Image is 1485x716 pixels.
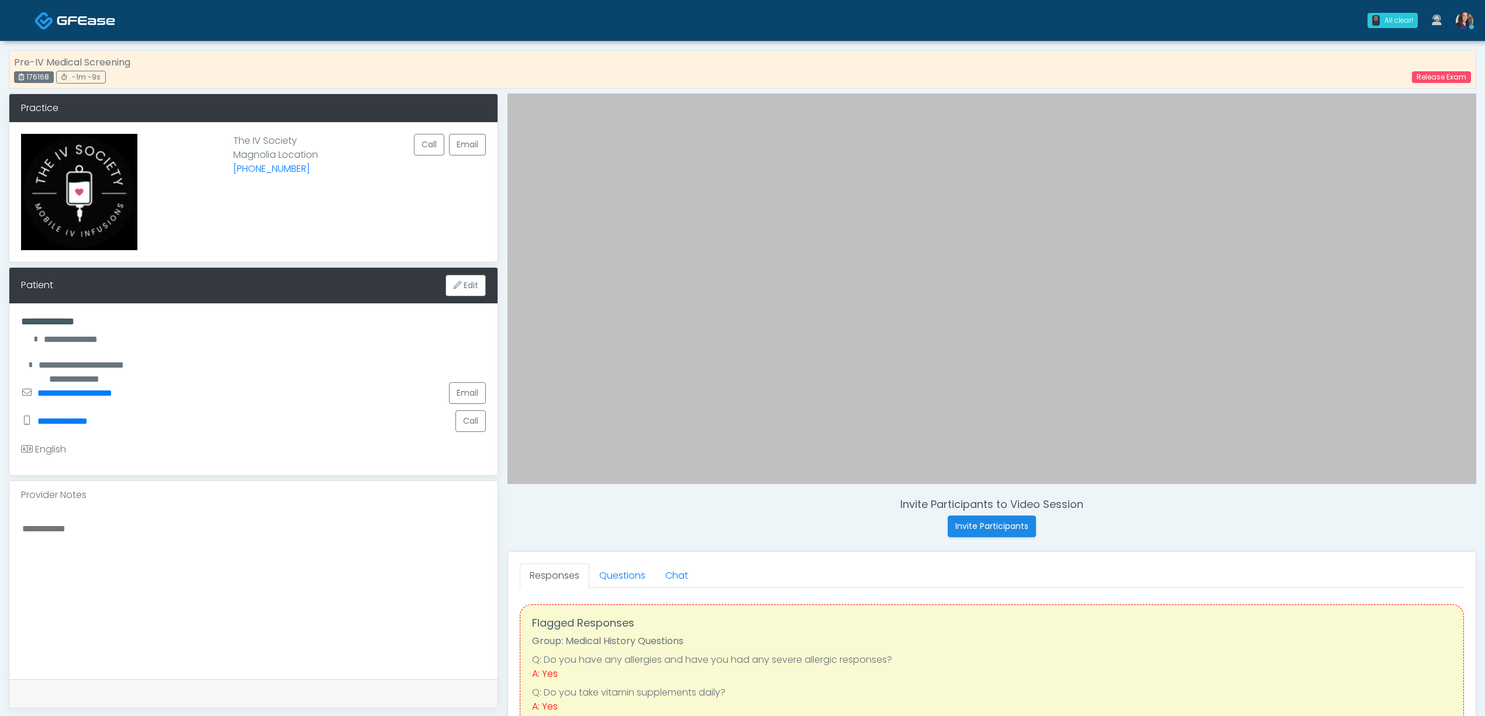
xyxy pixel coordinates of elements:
[14,71,54,83] div: 176168
[57,15,115,26] img: Docovia
[1360,8,1425,33] a: 0 All clear!
[21,442,66,456] div: English
[233,162,310,175] a: [PHONE_NUMBER]
[414,134,444,155] button: Call
[21,278,53,292] div: Patient
[589,563,655,588] a: Questions
[532,634,683,648] strong: Group: Medical History Questions
[948,516,1036,537] button: Invite Participants
[520,563,589,588] a: Responses
[34,11,54,30] img: Docovia
[72,72,101,82] span: -1m -9s
[532,667,1452,681] div: A: Yes
[532,617,1452,629] h4: Flagged Responses
[233,134,318,241] p: The IV Society Magnolia Location
[507,498,1476,511] h4: Invite Participants to Video Session
[449,134,486,155] a: Email
[532,700,1452,714] div: A: Yes
[9,94,498,122] div: Practice
[1412,71,1471,83] a: Release Exam
[1372,15,1380,26] div: 0
[449,382,486,404] a: Email
[445,275,486,296] button: Edit
[34,1,115,39] a: Docovia
[455,410,486,432] button: Call
[9,5,44,40] button: Open LiveChat chat widget
[1384,15,1413,26] div: All clear!
[532,686,1452,700] li: Q: Do you take vitamin supplements daily?
[655,563,698,588] a: Chat
[532,653,1452,667] li: Q: Do you have any allergies and have you had any severe allergic responses?
[14,56,130,69] strong: Pre-IV Medical Screening
[1456,12,1473,30] img: Kristin Adams
[21,134,137,250] img: Provider image
[9,481,498,509] div: Provider Notes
